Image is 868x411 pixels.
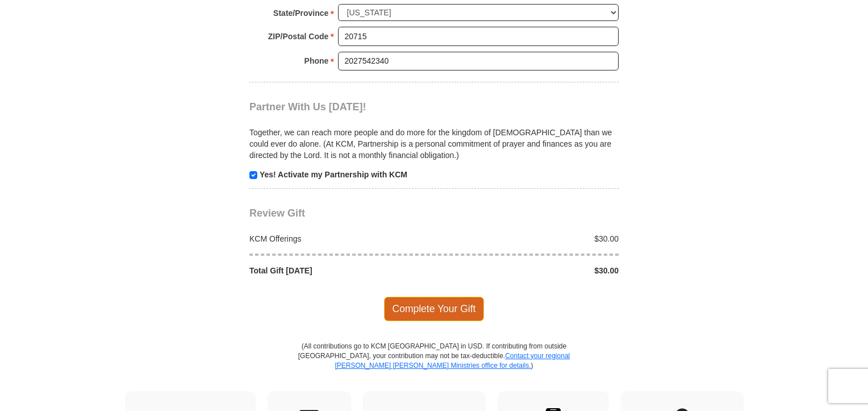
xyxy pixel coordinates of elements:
[304,53,329,69] strong: Phone
[273,5,328,21] strong: State/Province
[434,233,625,244] div: $30.00
[249,207,305,219] span: Review Gift
[249,127,619,161] p: Together, we can reach more people and do more for the kingdom of [DEMOGRAPHIC_DATA] than we coul...
[298,342,570,391] p: (All contributions go to KCM [GEOGRAPHIC_DATA] in USD. If contributing from outside [GEOGRAPHIC_D...
[249,101,366,113] span: Partner With Us [DATE]!
[335,352,570,370] a: Contact your regional [PERSON_NAME] [PERSON_NAME] Ministries office for details.
[244,265,435,276] div: Total Gift [DATE]
[268,28,329,44] strong: ZIP/Postal Code
[260,170,407,179] strong: Yes! Activate my Partnership with KCM
[244,233,435,244] div: KCM Offerings
[434,265,625,276] div: $30.00
[384,297,485,321] span: Complete Your Gift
